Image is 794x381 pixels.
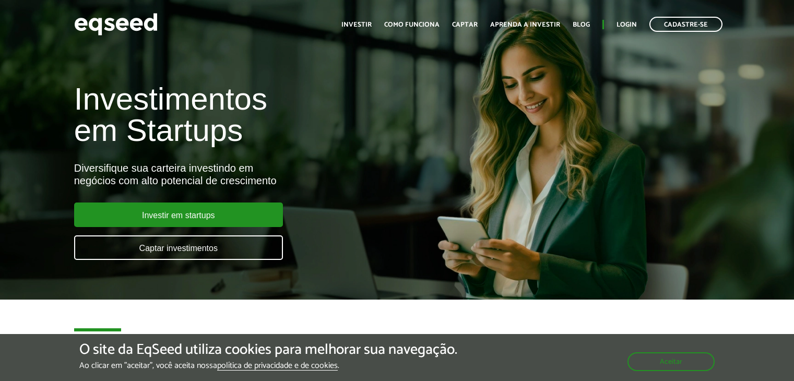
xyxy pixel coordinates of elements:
p: Ao clicar em "aceitar", você aceita nossa . [79,361,457,371]
a: Como funciona [384,21,440,28]
a: Blog [573,21,590,28]
a: Cadastre-se [649,17,722,32]
h5: O site da EqSeed utiliza cookies para melhorar sua navegação. [79,342,457,358]
a: Login [617,21,637,28]
a: Aprenda a investir [490,21,560,28]
div: Diversifique sua carteira investindo em negócios com alto potencial de crescimento [74,162,456,187]
a: política de privacidade e de cookies [217,362,338,371]
button: Aceitar [627,352,715,371]
a: Investir em startups [74,203,283,227]
a: Investir [341,21,372,28]
h1: Investimentos em Startups [74,84,456,146]
img: EqSeed [74,10,158,38]
a: Captar investimentos [74,235,283,260]
a: Captar [452,21,478,28]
